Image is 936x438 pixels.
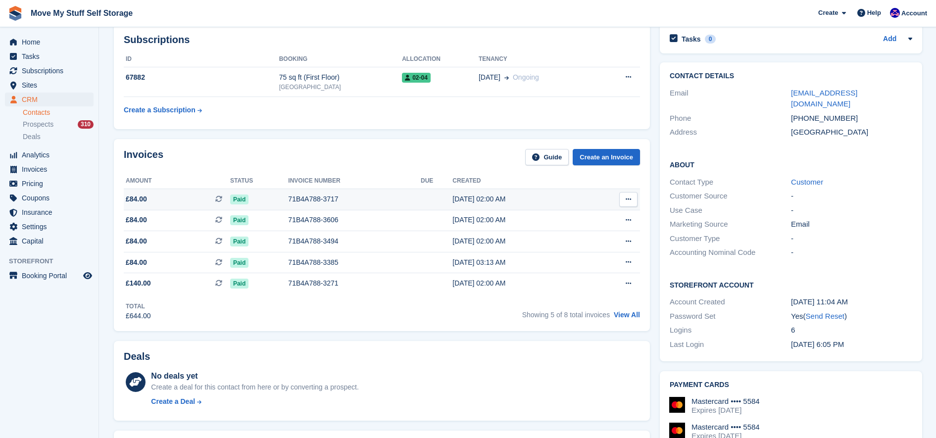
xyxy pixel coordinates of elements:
[22,49,81,63] span: Tasks
[402,73,431,83] span: 02-04
[126,215,147,225] span: £84.00
[8,6,23,21] img: stora-icon-8386f47178a22dfd0bd8f6a31ec36ba5ce8667c1dd55bd0f319d3a0aa187defe.svg
[670,325,791,336] div: Logins
[5,93,94,106] a: menu
[5,49,94,63] a: menu
[126,194,147,204] span: £84.00
[791,113,912,124] div: [PHONE_NUMBER]
[22,205,81,219] span: Insurance
[791,247,912,258] div: -
[230,279,248,289] span: Paid
[803,312,847,320] span: ( )
[525,149,569,165] a: Guide
[452,278,587,289] div: [DATE] 02:00 AM
[124,51,279,67] th: ID
[22,93,81,106] span: CRM
[452,257,587,268] div: [DATE] 03:13 AM
[573,149,640,165] a: Create an Invoice
[126,236,147,246] span: £84.00
[124,105,196,115] div: Create a Subscription
[791,191,912,202] div: -
[402,51,479,67] th: Allocation
[288,215,421,225] div: 71B4A788-3606
[670,88,791,110] div: Email
[479,72,500,83] span: [DATE]
[288,194,421,204] div: 71B4A788-3717
[288,236,421,246] div: 71B4A788-3494
[670,233,791,244] div: Customer Type
[23,132,41,142] span: Deals
[691,397,760,406] div: Mastercard •••• 5584
[791,296,912,308] div: [DATE] 11:04 AM
[23,119,94,130] a: Prospects 310
[5,220,94,234] a: menu
[124,34,640,46] h2: Subscriptions
[82,270,94,282] a: Preview store
[614,311,640,319] a: View All
[806,312,844,320] a: Send Reset
[288,173,421,189] th: Invoice number
[670,247,791,258] div: Accounting Nominal Code
[230,258,248,268] span: Paid
[670,72,912,80] h2: Contact Details
[791,89,857,108] a: [EMAIL_ADDRESS][DOMAIN_NAME]
[791,127,912,138] div: [GEOGRAPHIC_DATA]
[124,101,202,119] a: Create a Subscription
[126,257,147,268] span: £84.00
[124,351,150,362] h2: Deals
[78,120,94,129] div: 310
[230,215,248,225] span: Paid
[791,340,844,348] time: 2025-02-02 18:05:10 UTC
[5,205,94,219] a: menu
[818,8,838,18] span: Create
[5,78,94,92] a: menu
[522,311,610,319] span: Showing 5 of 8 total invoices
[22,177,81,191] span: Pricing
[151,370,358,382] div: No deals yet
[5,148,94,162] a: menu
[867,8,881,18] span: Help
[230,195,248,204] span: Paid
[479,51,599,67] th: Tenancy
[23,120,53,129] span: Prospects
[279,51,402,67] th: Booking
[22,162,81,176] span: Invoices
[791,311,912,322] div: Yes
[883,34,896,45] a: Add
[23,108,94,117] a: Contacts
[670,113,791,124] div: Phone
[5,269,94,283] a: menu
[5,234,94,248] a: menu
[791,205,912,216] div: -
[22,220,81,234] span: Settings
[670,177,791,188] div: Contact Type
[279,83,402,92] div: [GEOGRAPHIC_DATA]
[124,72,279,83] div: 67882
[5,177,94,191] a: menu
[151,382,358,392] div: Create a deal for this contact from here or by converting a prospect.
[5,64,94,78] a: menu
[791,325,912,336] div: 6
[279,72,402,83] div: 75 sq ft (First Floor)
[23,132,94,142] a: Deals
[691,423,760,432] div: Mastercard •••• 5584
[9,256,99,266] span: Storefront
[670,205,791,216] div: Use Case
[670,127,791,138] div: Address
[791,233,912,244] div: -
[670,381,912,389] h2: Payment cards
[682,35,701,44] h2: Tasks
[791,178,823,186] a: Customer
[5,191,94,205] a: menu
[230,173,288,189] th: Status
[669,397,685,413] img: Mastercard Logo
[452,236,587,246] div: [DATE] 02:00 AM
[452,173,587,189] th: Created
[901,8,927,18] span: Account
[670,219,791,230] div: Marketing Source
[151,396,358,407] a: Create a Deal
[126,302,151,311] div: Total
[126,311,151,321] div: £644.00
[705,35,716,44] div: 0
[126,278,151,289] span: £140.00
